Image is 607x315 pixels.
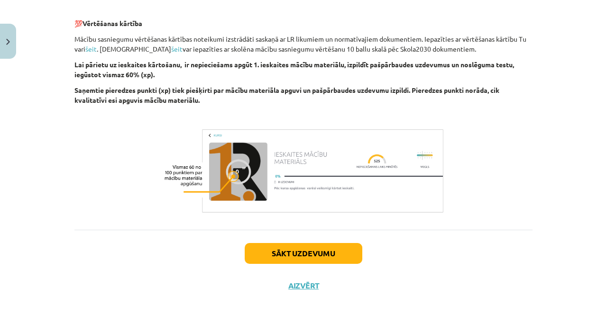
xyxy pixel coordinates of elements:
a: šeit [85,45,97,53]
strong: Lai pārietu uz ieskaites kārtošanu, ir nepieciešams apgūt 1. ieskaites mācību materiālu, izpildīt... [74,60,514,79]
b: Vērtēšanas kārtība [83,19,142,27]
img: icon-close-lesson-0947bae3869378f0d4975bcd49f059093ad1ed9edebbc8119c70593378902aed.svg [6,39,10,45]
a: šeit [171,45,183,53]
p: 💯 [74,18,533,28]
button: Sākt uzdevumu [245,243,362,264]
strong: Saņemtie pieredzes punkti (xp) tiek piešķirti par mācību materiāla apguvi un pašpārbaudes uzdevum... [74,86,499,104]
button: Aizvērt [285,281,322,290]
p: Mācību sasniegumu vērtēšanas kārtības noteikumi izstrādāti saskaņā ar LR likumiem un normatīvajie... [74,34,533,54]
